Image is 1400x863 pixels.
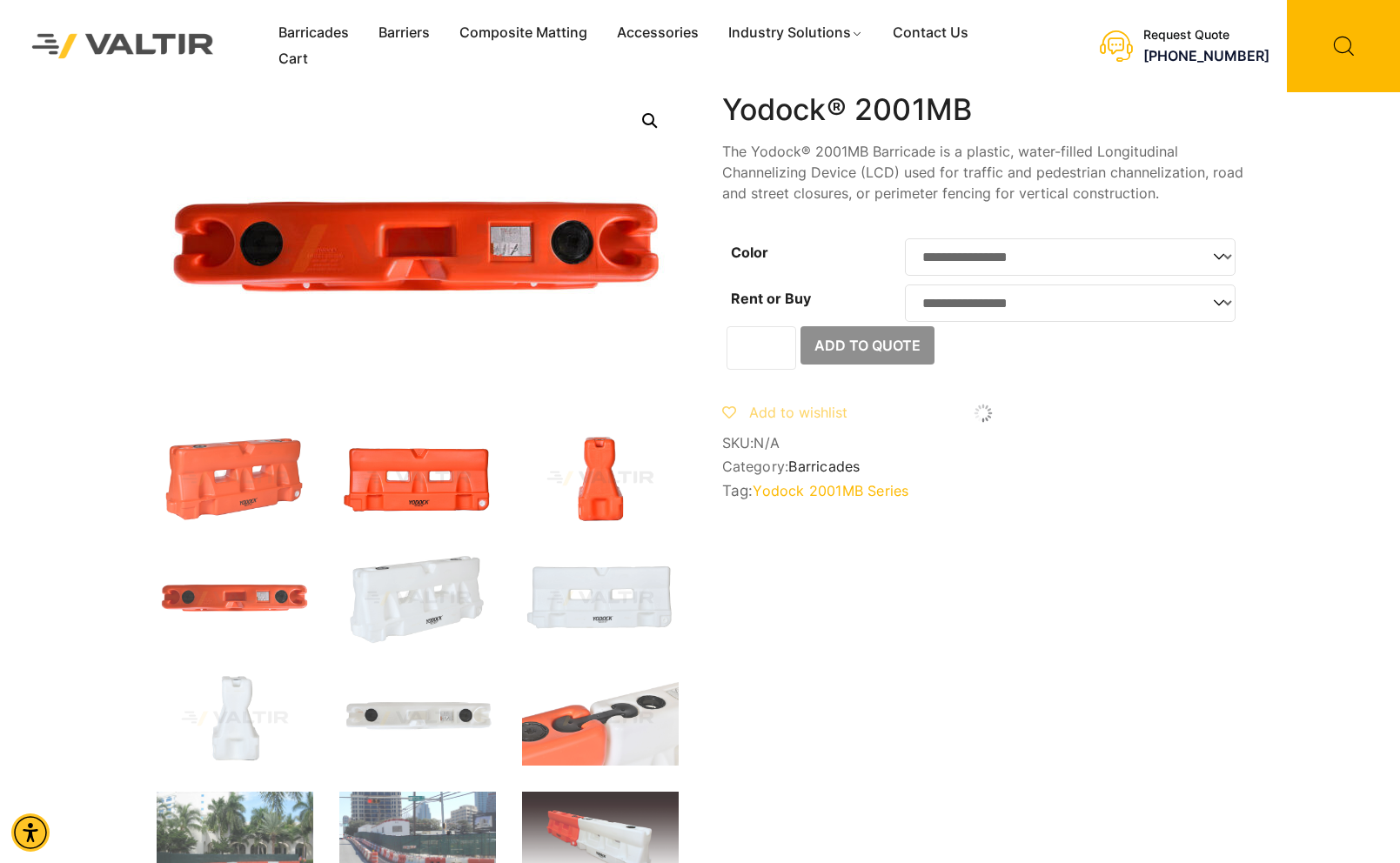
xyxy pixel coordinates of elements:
img: A white plastic container with a unique shape, likely used for storage or dispensing liquids. [157,672,313,766]
h1: Yodock® 2001MB [722,92,1244,128]
div: Accessibility Menu [11,813,50,852]
img: An orange traffic barrier with two rectangular openings and a logo, designed for road safety and ... [339,431,496,525]
button: Add to Quote [800,326,934,365]
a: Accessories [602,20,713,46]
a: Barricades [788,458,860,475]
a: call (888) 496-3625 [1143,47,1269,64]
a: Cart [264,46,323,72]
img: 2001MB_Org_3Q.jpg [157,431,313,525]
img: Valtir Rentals [13,15,233,77]
img: A white plastic barrier with two rectangular openings, featuring the brand name "Yodock" and a logo. [522,552,679,646]
p: The Yodock® 2001MB Barricade is a plastic, water-filled Longitudinal Channelizing Device (LCD) us... [722,141,1244,204]
span: N/A [754,434,780,452]
a: Open this option [634,105,666,137]
img: An orange plastic dock float with two circular openings and a rectangular label on top. [157,552,313,646]
label: Color [731,244,768,261]
a: Barriers [364,20,445,46]
span: Category: [722,458,1244,475]
img: Close-up of two connected plastic containers, one orange and one white, featuring black caps and ... [522,672,679,766]
span: SKU: [722,435,1244,452]
img: A white plastic barrier with a textured surface, designed for traffic control or safety purposes. [339,552,496,646]
a: Barricades [264,20,364,46]
input: Product quantity [727,326,796,370]
span: Tag: [722,482,1244,499]
a: Contact Us [878,20,983,46]
a: Composite Matting [445,20,602,46]
a: Industry Solutions [713,20,878,46]
img: An orange traffic cone with a wide base and a tapered top, designed for road safety and traffic m... [522,431,679,525]
img: A white plastic tank with two black caps and a label on the side, viewed from above. [339,672,496,766]
div: Request Quote [1143,28,1269,43]
a: Yodock 2001MB Series [753,482,908,499]
label: Rent or Buy [731,290,811,307]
